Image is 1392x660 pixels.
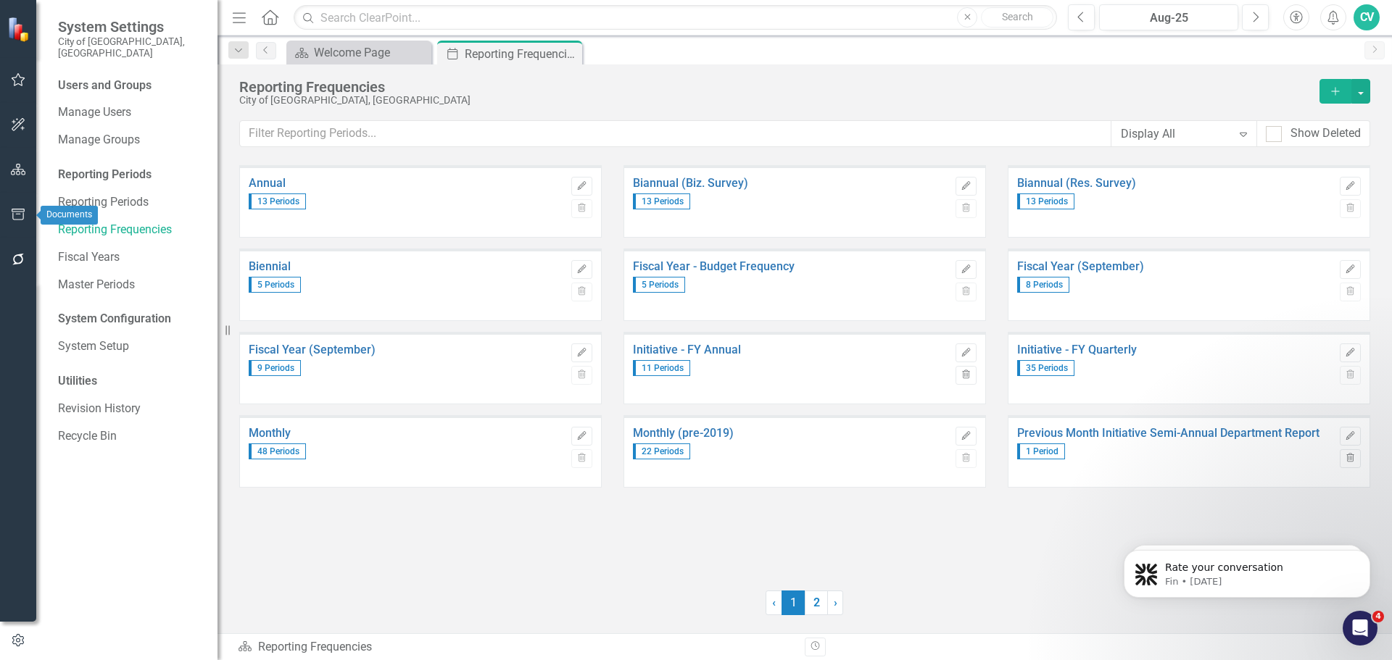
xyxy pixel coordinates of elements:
span: 8 Periods [1017,277,1069,293]
div: Reporting Frequencies [239,79,1312,95]
div: System Configuration [58,311,203,327]
span: 48 Periods [249,443,306,459]
a: Biannual (Biz. Survey) [633,177,948,190]
span: 4 [1372,611,1384,622]
a: Master Periods [58,277,203,293]
span: 11 Periods [633,360,690,376]
a: Reporting Periods [58,194,203,211]
a: Initiative - FY Quarterly [1017,343,1333,356]
div: Utilities [58,373,203,390]
span: › [834,596,837,609]
a: Initiative - FY Annual [633,343,948,356]
a: Fiscal Years [58,249,203,266]
a: Monthly [249,427,564,440]
a: Manage Users [58,104,203,121]
span: 13 Periods [633,193,690,209]
a: Fiscal Year (September) [1017,260,1333,273]
div: Reporting Periods [58,167,203,183]
a: Monthly (pre-2019) [633,427,948,440]
div: Reporting Frequencies [465,45,579,63]
a: 2 [805,590,828,615]
a: Manage Groups [58,132,203,149]
span: 13 Periods [249,193,306,209]
a: Biannual (Res. Survey) [1017,177,1333,190]
span: System Settings [58,18,203,35]
a: Fiscal Year - Budget Frequency [633,260,948,273]
span: ‹ [772,596,776,609]
span: Search [1002,11,1033,22]
input: Search ClearPoint... [294,5,1057,30]
button: CV [1354,4,1380,30]
div: Users and Groups [58,78,203,94]
div: Show Deleted [1290,125,1361,142]
a: Previous Month Initiative Semi-Annual Department Report [1017,427,1333,440]
button: Aug-25 [1099,4,1238,30]
span: 22 Periods [633,443,690,459]
iframe: Intercom live chat [1343,611,1377,646]
div: Display All [1121,125,1232,142]
a: Fiscal Year (September) [249,343,564,356]
button: Search [981,7,1053,28]
span: 1 Period [1017,443,1065,459]
iframe: Intercom notifications message [1102,519,1392,621]
input: Filter Reporting Periods... [239,120,1111,147]
span: 5 Periods [249,277,301,293]
div: Welcome Page [314,43,428,62]
div: Aug-25 [1104,9,1233,27]
a: Revision History [58,401,203,417]
span: 35 Periods [1017,360,1074,376]
span: 5 Periods [633,277,685,293]
div: Reporting Frequencies [238,639,794,656]
small: City of [GEOGRAPHIC_DATA], [GEOGRAPHIC_DATA] [58,35,203,59]
div: City of [GEOGRAPHIC_DATA], [GEOGRAPHIC_DATA] [239,95,1312,106]
a: Biennial [249,260,564,273]
a: System Setup [58,338,203,355]
span: 13 Periods [1017,193,1074,209]
div: Documents [41,206,98,225]
span: 1 [782,590,805,615]
a: Annual [249,177,564,190]
a: Recycle Bin [58,428,203,445]
a: Reporting Frequencies [58,222,203,238]
img: ClearPoint Strategy [7,17,33,42]
a: Welcome Page [290,43,428,62]
span: 9 Periods [249,360,301,376]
